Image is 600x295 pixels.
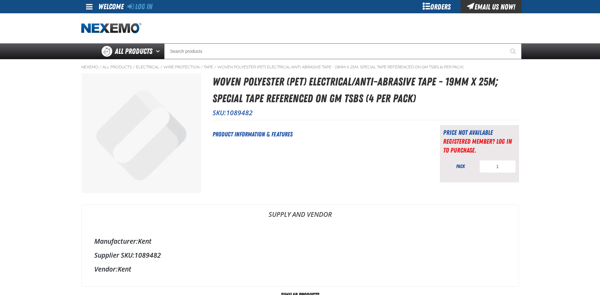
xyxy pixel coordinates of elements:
[217,65,463,70] a: Woven Polyester (PET) Electrical/Anti-Abrasive Tape - 19mm x 25M; Special Tape Referenced on GM T...
[82,205,519,224] a: Supply and Vendor
[160,65,163,70] span: /
[443,163,478,170] div: pack
[81,65,519,70] nav: Breadcrumbs
[154,43,164,59] button: Open All Products pages
[99,65,102,70] span: /
[506,43,522,59] button: Start Searching
[136,65,159,70] a: Electrical
[164,65,200,70] a: Wire Protection
[213,73,519,107] h1: Woven Polyester (PET) Electrical/Anti-Abrasive Tape - 19mm x 25M; Special Tape Referenced on GM T...
[94,251,506,260] div: 1089482
[164,43,522,59] input: Search
[226,108,253,117] span: 1089482
[443,128,516,137] div: Price not available
[94,251,134,260] label: Supplier SKU:
[214,65,216,70] span: /
[102,65,132,70] a: All Products
[81,23,141,34] a: Home
[479,160,516,173] input: Product Quantity
[127,2,152,11] a: Log In
[213,108,519,117] p: SKU:
[201,65,203,70] span: /
[94,237,138,246] label: Manufacturer:
[94,265,118,273] label: Vendor:
[133,65,135,70] span: /
[204,65,213,70] a: Tape
[94,265,506,273] div: Kent
[81,23,141,34] img: Nexemo logo
[94,237,506,246] div: Kent
[213,129,424,139] h2: Product Information & Features
[82,73,201,193] img: Woven Polyester (PET) Electrical/Anti-Abrasive Tape - 19mm x 25M; Special Tape Referenced on GM T...
[115,46,152,57] span: All Products
[443,137,512,154] a: Registered Member? Log In to purchase.
[81,65,98,70] a: Nexemo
